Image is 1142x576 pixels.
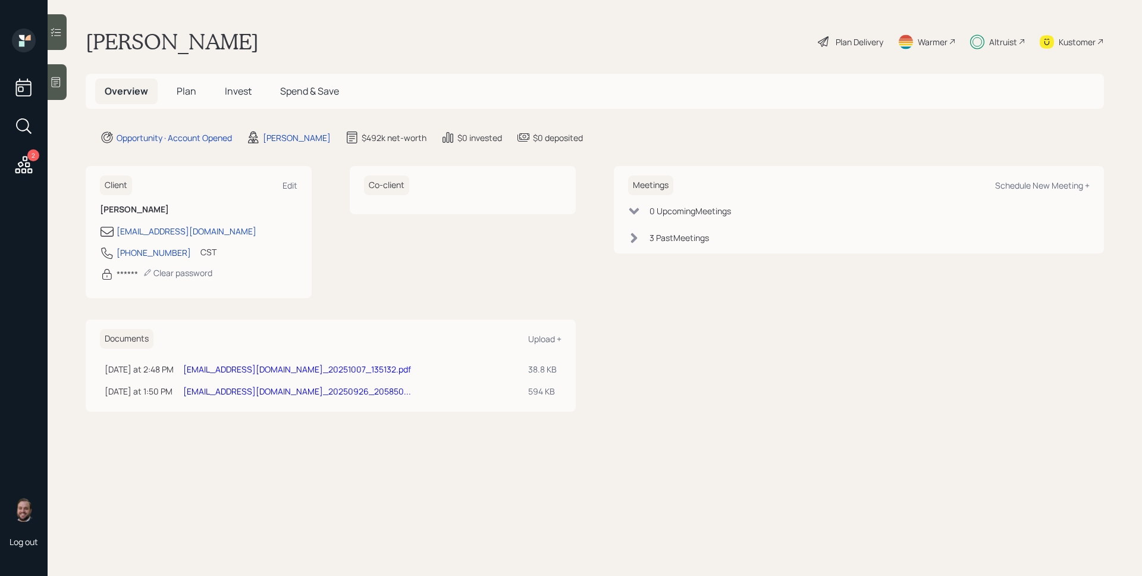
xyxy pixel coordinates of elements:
div: 594 KB [528,385,557,397]
span: Overview [105,84,148,98]
span: Plan [177,84,196,98]
div: Plan Delivery [836,36,883,48]
span: Invest [225,84,252,98]
div: 3 Past Meeting s [650,231,709,244]
div: $0 deposited [533,132,583,144]
div: $492k net-worth [362,132,426,144]
div: Opportunity · Account Opened [117,132,232,144]
img: james-distasi-headshot.png [12,498,36,522]
div: [EMAIL_ADDRESS][DOMAIN_NAME] [117,225,256,237]
h6: Co-client [364,176,409,195]
div: [PERSON_NAME] [263,132,331,144]
div: Edit [283,180,297,191]
span: Spend & Save [280,84,339,98]
div: $0 invested [457,132,502,144]
h6: Meetings [628,176,673,195]
h6: Documents [100,329,153,349]
h1: [PERSON_NAME] [86,29,259,55]
div: 38.8 KB [528,363,557,375]
div: 0 Upcoming Meeting s [650,205,731,217]
div: 2 [27,149,39,161]
div: Kustomer [1059,36,1096,48]
div: Altruist [989,36,1017,48]
div: Warmer [918,36,948,48]
div: Log out [10,536,38,547]
div: Clear password [143,267,212,278]
a: [EMAIL_ADDRESS][DOMAIN_NAME]_20251007_135132.pdf [183,364,411,375]
div: [PHONE_NUMBER] [117,246,191,259]
h6: [PERSON_NAME] [100,205,297,215]
a: [EMAIL_ADDRESS][DOMAIN_NAME]_20250926_205850... [183,386,411,397]
h6: Client [100,176,132,195]
div: [DATE] at 2:48 PM [105,363,174,375]
div: CST [200,246,217,258]
div: Schedule New Meeting + [995,180,1090,191]
div: [DATE] at 1:50 PM [105,385,174,397]
div: Upload + [528,333,561,345]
